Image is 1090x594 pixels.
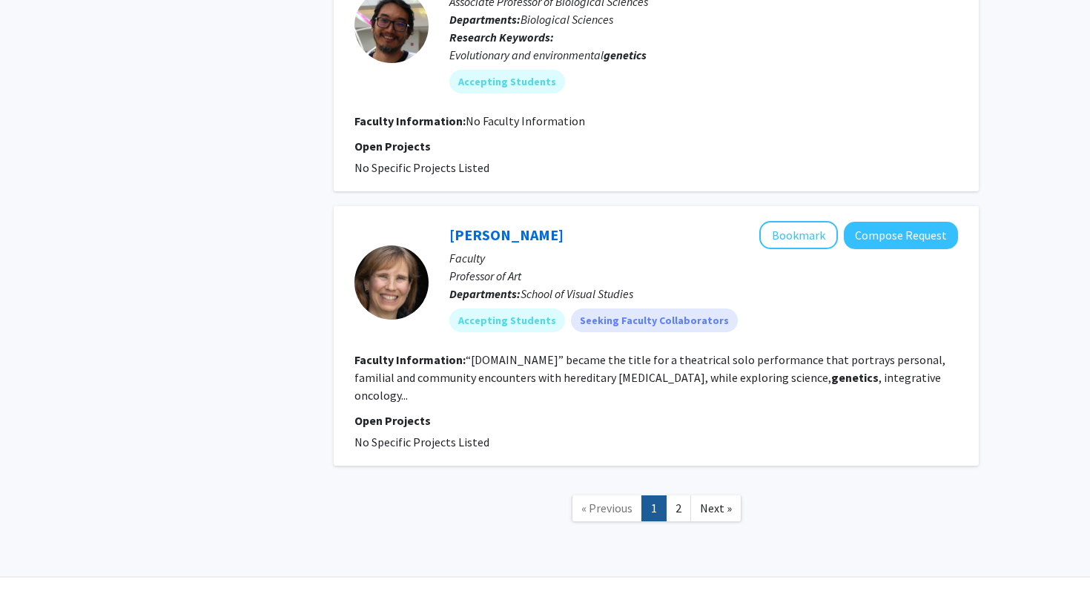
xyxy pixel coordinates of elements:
[690,495,741,521] a: Next
[449,30,554,44] b: Research Keywords:
[700,501,732,515] span: Next »
[604,47,647,62] b: genetics
[354,160,489,175] span: No Specific Projects Listed
[354,352,945,403] fg-read-more: “[DOMAIN_NAME]” became the title for a theatrical solo performance that portrays personal, famili...
[354,137,958,155] p: Open Projects
[354,113,466,128] b: Faculty Information:
[354,352,466,367] b: Faculty Information:
[449,308,565,332] mat-chip: Accepting Students
[449,70,565,93] mat-chip: Accepting Students
[521,12,613,27] span: Biological Sciences
[521,286,633,301] span: School of Visual Studies
[759,221,838,249] button: Add Cherie Sampson to Bookmarks
[11,527,63,583] iframe: Chat
[449,12,521,27] b: Departments:
[449,267,958,285] p: Professor of Art
[666,495,691,521] a: 2
[354,412,958,429] p: Open Projects
[466,113,585,128] span: No Faculty Information
[334,481,979,541] nav: Page navigation
[831,370,879,385] b: genetics
[354,435,489,449] span: No Specific Projects Listed
[844,222,958,249] button: Compose Request to Cherie Sampson
[572,495,642,521] a: Previous Page
[449,46,958,64] div: Evolutionary and environmental
[581,501,632,515] span: « Previous
[571,308,738,332] mat-chip: Seeking Faculty Collaborators
[449,286,521,301] b: Departments:
[449,225,564,244] a: [PERSON_NAME]
[641,495,667,521] a: 1
[449,249,958,267] p: Faculty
